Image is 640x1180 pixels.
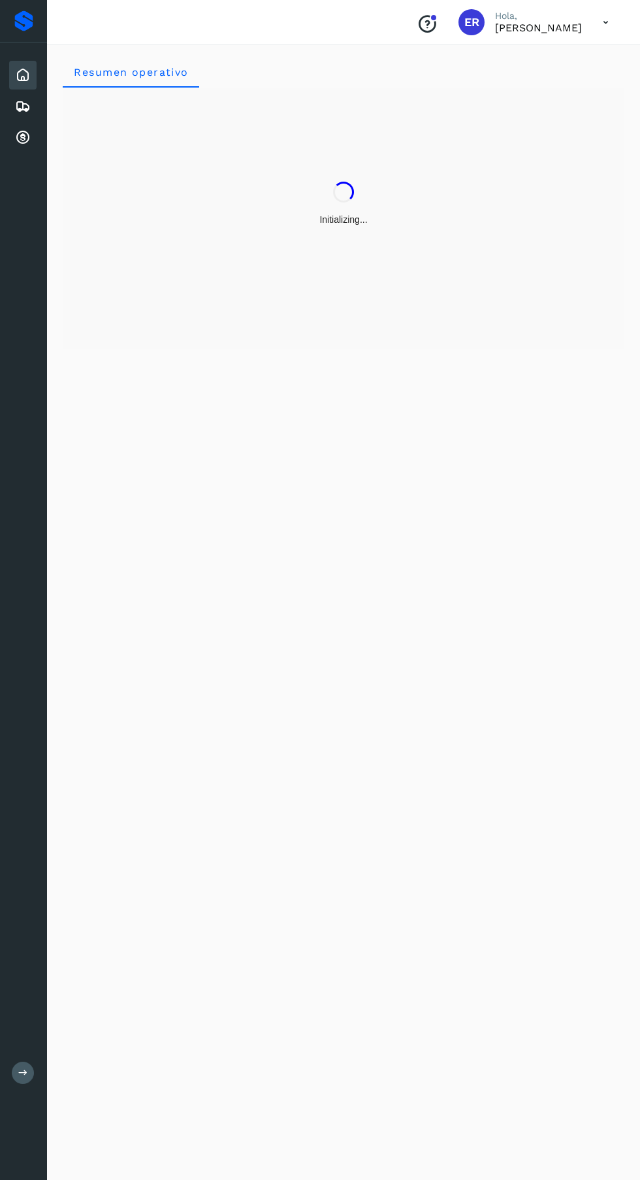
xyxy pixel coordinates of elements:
p: Eduardo Reyes González [495,22,582,34]
p: Hola, [495,10,582,22]
div: Inicio [9,61,37,90]
div: Cuentas por cobrar [9,123,37,152]
div: Embarques [9,92,37,121]
span: Resumen operativo [73,66,189,78]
